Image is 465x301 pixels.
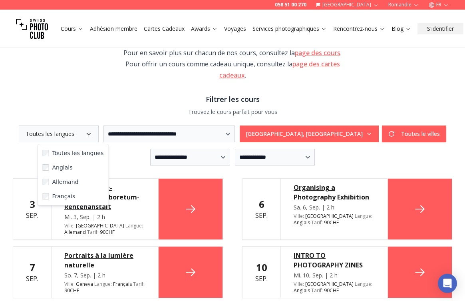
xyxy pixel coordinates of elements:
a: page des cours [295,48,340,57]
div: Sa. 6, Sep. | 2 h [294,203,375,211]
a: Awards [191,25,218,33]
p: Trouvez le cours parfait pour vous [13,108,452,116]
span: Tarif : [87,229,99,235]
span: Toutes les langues [52,149,104,157]
span: Tarif : [311,287,323,294]
div: Geneva 90 CHF [64,281,145,294]
a: Services photographiques [252,25,327,33]
h3: Filtrer les cours [13,94,452,105]
div: Toutes les langues [38,144,109,205]
span: Français [113,281,132,287]
button: Toutes le villes [382,126,446,142]
span: Tarif : [133,281,145,287]
img: Swiss photo club [16,13,48,45]
a: Voyages [224,25,246,33]
button: Blog [388,23,414,34]
b: 3 [30,197,35,211]
div: Sep. [26,198,38,220]
input: Toutes les langues [43,150,49,156]
span: Français [52,192,76,200]
span: Ville : [64,281,75,287]
a: Cours [61,25,83,33]
button: [GEOGRAPHIC_DATA], [GEOGRAPHIC_DATA] [240,126,379,142]
div: [GEOGRAPHIC_DATA] 90 CHF [294,281,375,294]
span: Anglais [52,163,73,171]
button: Services photographiques [249,23,330,34]
b: 10 [256,261,267,274]
span: Langue : [125,222,143,229]
span: Ville : [64,222,75,229]
a: 058 51 00 270 [275,2,306,8]
button: Cartes Cadeaux [141,23,188,34]
a: Organising a Photography Exhibition [294,183,375,202]
span: Allemand [52,178,79,186]
a: Portraits à la lumière naturelle [64,251,145,270]
div: [GEOGRAPHIC_DATA] 90 CHF [64,223,145,235]
button: Rencontrez-nous [330,23,388,34]
input: Français [43,193,49,199]
span: Ville : [294,213,304,219]
button: Adhésion membre [87,23,141,34]
a: Rencontrez-nous [333,25,385,33]
div: Mi. 3, Sep. | 2 h [64,213,145,221]
a: INTRO TO PHOTOGRAPHY ZINES [294,251,375,270]
div: Sep. [26,261,38,283]
span: Allemand [64,229,86,235]
b: 7 [30,261,35,274]
input: Anglais [43,164,49,171]
span: Tarif : [311,219,323,226]
button: Cours [58,23,87,34]
span: Langue : [355,213,372,219]
span: Anglais [294,287,310,294]
b: 6 [259,197,264,211]
input: Allemand [43,179,49,185]
button: Toutes les langues [19,126,99,142]
span: Langue : [94,281,112,287]
div: So. 7, Sep. | 2 h [64,271,145,279]
span: Anglais [294,219,310,226]
a: Blog [391,25,411,33]
button: Voyages [221,23,249,34]
button: S'identifier [417,23,463,34]
div: [GEOGRAPHIC_DATA] 90 CHF [294,213,375,226]
span: Ville : [294,281,304,287]
div: Pour en savoir plus sur chacun de nos cours, consultez la . Pour offrir un cours comme cadeau uni... [117,47,348,81]
span: Langue : [355,281,372,287]
a: Cartes Cadeaux [144,25,185,33]
div: Open Intercom Messenger [438,274,457,293]
a: Adhésion membre [90,25,137,33]
button: Awards [188,23,221,34]
div: Sep. [255,198,268,220]
div: Sep. [255,261,268,283]
div: Mi. 10, Sep. | 2 h [294,271,375,279]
